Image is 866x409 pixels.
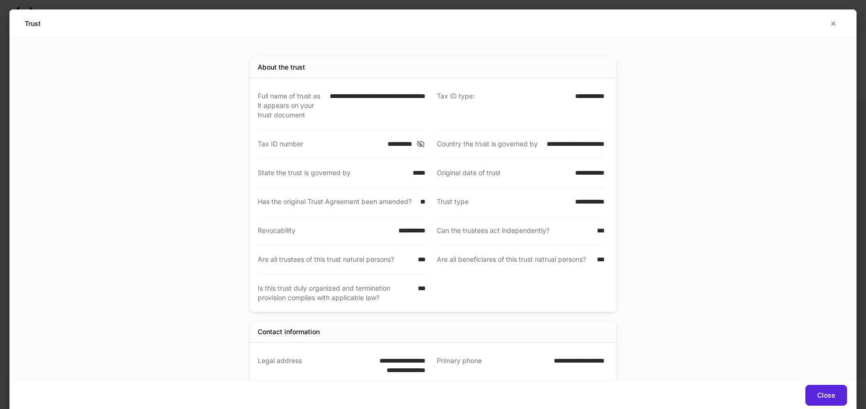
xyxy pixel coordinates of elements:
[25,19,41,28] h5: Trust
[258,168,407,178] div: State the trust is governed by
[805,385,847,406] button: Close
[258,255,412,264] div: Are all trustees of this trust natural persons?
[258,226,393,235] div: Revocability
[258,139,382,149] div: Tax ID number
[437,139,541,149] div: Country the trust is governed by
[258,327,320,337] div: Contact information
[817,392,835,399] div: Close
[437,356,548,375] div: Primary phone
[258,284,412,302] div: Is this trust duly organized and termination provision complies with applicable law?
[258,91,324,120] div: Full name of trust as it appears on your trust document
[258,62,305,72] div: About the trust
[437,168,569,178] div: Original date of trust
[437,91,569,120] div: Tax ID type:
[258,356,374,375] div: Legal address
[437,226,591,235] div: Can the trustees act independently?
[258,197,415,206] div: Has the original Trust Agreement been amended?
[437,255,591,265] div: Are all beneficiares of this trust natrual persons?
[437,197,569,206] div: Trust type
